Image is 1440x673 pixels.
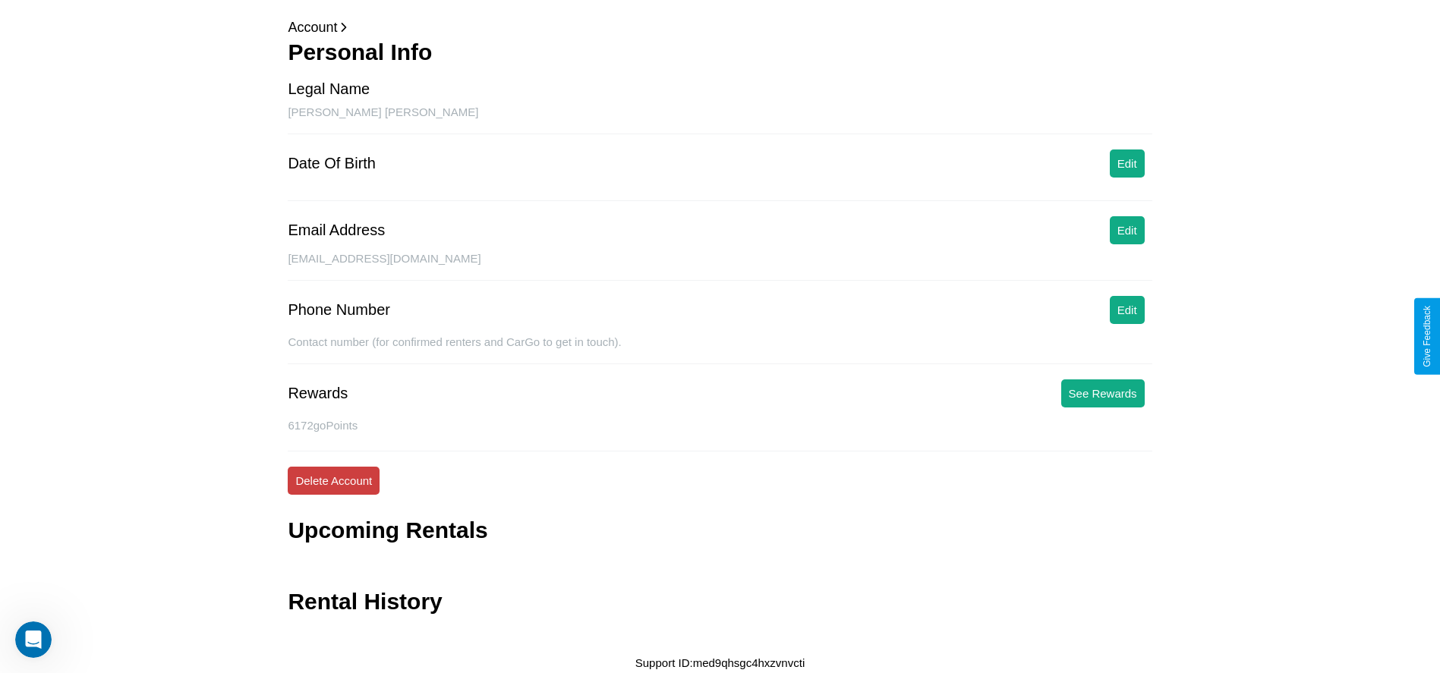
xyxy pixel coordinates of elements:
[288,517,487,543] h3: Upcoming Rentals
[288,301,390,319] div: Phone Number
[288,15,1152,39] p: Account
[288,39,1152,65] h3: Personal Info
[288,385,348,402] div: Rewards
[1110,216,1145,244] button: Edit
[1110,296,1145,324] button: Edit
[288,252,1152,281] div: [EMAIL_ADDRESS][DOMAIN_NAME]
[635,653,805,673] p: Support ID: med9qhsgc4hxzvnvcti
[288,335,1152,364] div: Contact number (for confirmed renters and CarGo to get in touch).
[288,105,1152,134] div: [PERSON_NAME] [PERSON_NAME]
[288,415,1152,436] p: 6172 goPoints
[1110,149,1145,178] button: Edit
[1061,379,1145,407] button: See Rewards
[288,80,370,98] div: Legal Name
[288,222,385,239] div: Email Address
[15,621,52,658] iframe: Intercom live chat
[288,589,442,615] h3: Rental History
[1422,306,1432,367] div: Give Feedback
[288,467,380,495] button: Delete Account
[288,155,376,172] div: Date Of Birth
